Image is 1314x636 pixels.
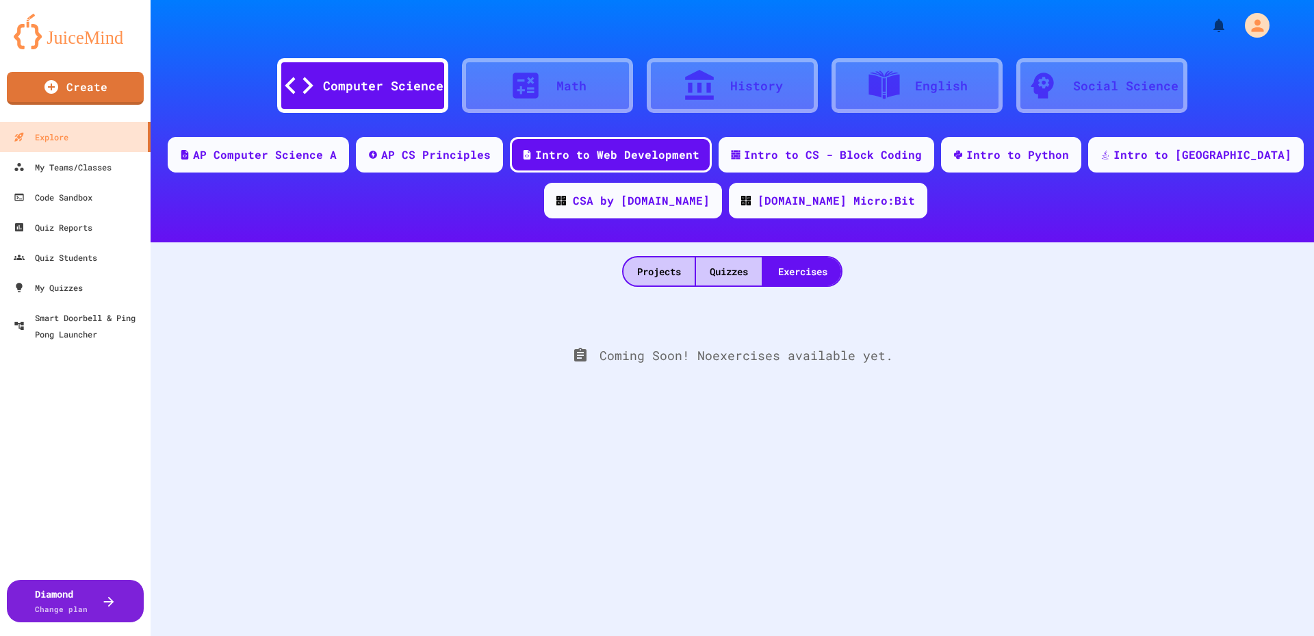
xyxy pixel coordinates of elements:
iframe: chat widget [1200,522,1300,580]
div: [DOMAIN_NAME] Micro:Bit [758,192,915,209]
img: CODE_logo_RGB.png [556,196,566,205]
div: Quizzes [696,257,762,285]
div: AP CS Principles [381,147,491,163]
div: Smart Doorbell & Ping Pong Launcher [14,309,145,342]
span: Change plan [35,604,88,614]
div: My Notifications [1185,14,1231,37]
div: CSA by [DOMAIN_NAME] [573,192,710,209]
div: Exercises [764,257,841,285]
span: Coming Soon! No exercise s available yet. [600,346,893,365]
img: CODE_logo_RGB.png [741,196,751,205]
a: Create [7,72,144,105]
div: My Quizzes [14,279,83,296]
div: Intro to CS - Block Coding [744,147,922,163]
div: Explore [14,129,68,145]
iframe: chat widget [1257,581,1300,622]
button: DiamondChange plan [7,580,144,622]
div: Social Science [1073,77,1178,95]
div: Computer Science [323,77,443,95]
div: Math [556,77,587,95]
div: Quiz Students [14,249,97,266]
div: Intro to Python [966,147,1069,163]
div: Projects [623,257,695,285]
div: History [730,77,783,95]
img: logo-orange.svg [14,14,137,49]
div: Code Sandbox [14,189,92,205]
div: Diamond [35,587,88,615]
div: Intro to Web Development [535,147,699,163]
div: Quiz Reports [14,219,92,236]
div: My Account [1231,10,1273,41]
div: AP Computer Science A [193,147,337,163]
div: My Teams/Classes [14,159,112,175]
div: English [915,77,968,95]
div: Intro to [GEOGRAPHIC_DATA] [1113,147,1291,163]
